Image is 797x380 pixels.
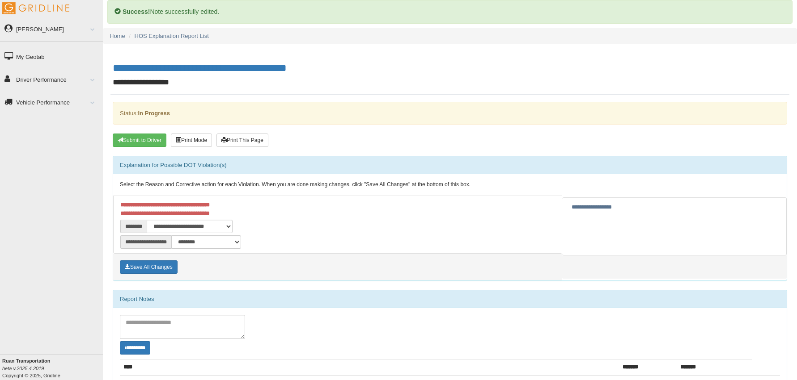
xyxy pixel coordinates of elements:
[138,110,170,117] strong: In Progress
[113,174,787,196] div: Select the Reason and Corrective action for each Violation. When you are done making changes, cli...
[135,33,209,39] a: HOS Explanation Report List
[113,156,787,174] div: Explanation for Possible DOT Violation(s)
[171,134,212,147] button: Print Mode
[216,134,268,147] button: Print This Page
[113,134,166,147] button: Submit To Driver
[120,260,178,274] button: Save
[2,366,44,371] i: beta v.2025.4.2019
[110,33,125,39] a: Home
[113,290,787,308] div: Report Notes
[120,341,150,355] button: Change Filter Options
[113,102,787,125] div: Status:
[2,358,51,363] b: Ruan Transportation
[2,2,69,14] img: Gridline
[123,8,150,15] b: Success!
[2,357,103,379] div: Copyright © 2025, Gridline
